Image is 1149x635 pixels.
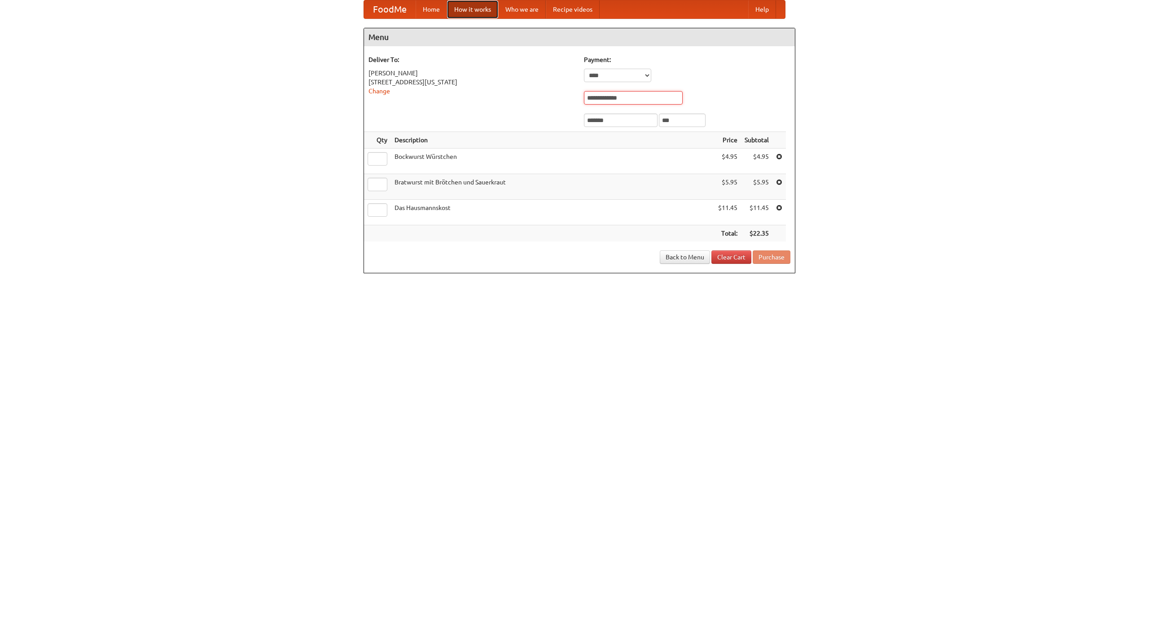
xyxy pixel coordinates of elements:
[498,0,546,18] a: Who we are
[741,149,772,174] td: $4.95
[391,149,715,174] td: Bockwurst Würstchen
[546,0,600,18] a: Recipe videos
[368,78,575,87] div: [STREET_ADDRESS][US_STATE]
[711,250,751,264] a: Clear Cart
[715,225,741,242] th: Total:
[741,132,772,149] th: Subtotal
[584,55,790,64] h5: Payment:
[447,0,498,18] a: How it works
[364,132,391,149] th: Qty
[715,200,741,225] td: $11.45
[391,174,715,200] td: Bratwurst mit Brötchen und Sauerkraut
[364,0,416,18] a: FoodMe
[660,250,710,264] a: Back to Menu
[368,88,390,95] a: Change
[368,69,575,78] div: [PERSON_NAME]
[391,132,715,149] th: Description
[753,250,790,264] button: Purchase
[368,55,575,64] h5: Deliver To:
[715,132,741,149] th: Price
[391,200,715,225] td: Das Hausmannskost
[364,28,795,46] h4: Menu
[748,0,776,18] a: Help
[416,0,447,18] a: Home
[741,174,772,200] td: $5.95
[715,174,741,200] td: $5.95
[715,149,741,174] td: $4.95
[741,200,772,225] td: $11.45
[741,225,772,242] th: $22.35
